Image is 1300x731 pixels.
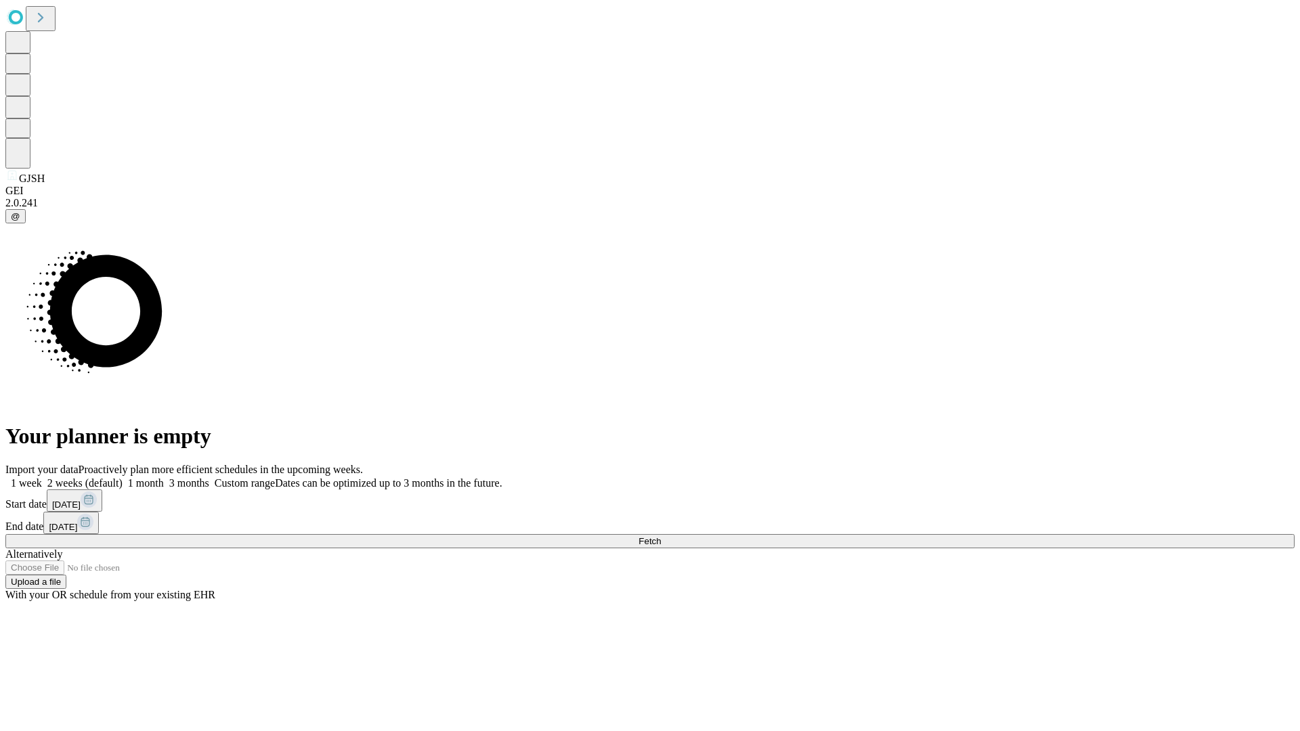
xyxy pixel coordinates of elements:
button: Fetch [5,534,1295,548]
span: 2 weeks (default) [47,477,123,489]
h1: Your planner is empty [5,424,1295,449]
span: Fetch [638,536,661,546]
span: [DATE] [49,522,77,532]
span: Alternatively [5,548,62,560]
span: @ [11,211,20,221]
span: 1 week [11,477,42,489]
div: 2.0.241 [5,197,1295,209]
span: 3 months [169,477,209,489]
span: Proactively plan more efficient schedules in the upcoming weeks. [79,464,363,475]
span: [DATE] [52,500,81,510]
div: End date [5,512,1295,534]
span: Custom range [215,477,275,489]
button: [DATE] [43,512,99,534]
span: GJSH [19,173,45,184]
span: Import your data [5,464,79,475]
div: GEI [5,185,1295,197]
span: With your OR schedule from your existing EHR [5,589,215,600]
button: [DATE] [47,489,102,512]
div: Start date [5,489,1295,512]
span: 1 month [128,477,164,489]
button: @ [5,209,26,223]
button: Upload a file [5,575,66,589]
span: Dates can be optimized up to 3 months in the future. [275,477,502,489]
